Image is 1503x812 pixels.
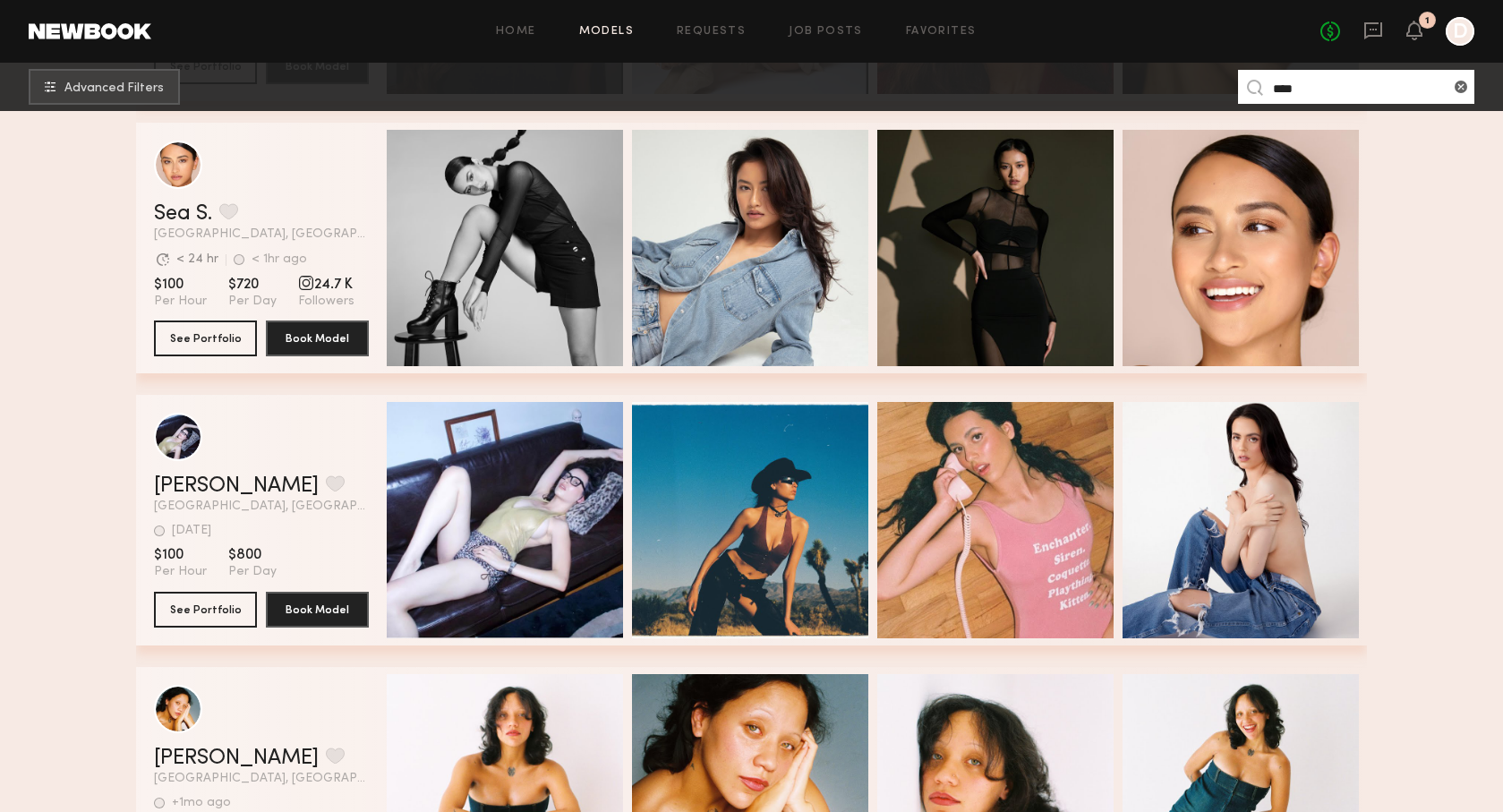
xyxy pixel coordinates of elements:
[154,228,369,241] span: [GEOGRAPHIC_DATA], [GEOGRAPHIC_DATA]
[154,203,212,225] a: Sea S.
[154,748,319,769] a: [PERSON_NAME]
[228,276,277,294] span: $720
[154,564,207,580] span: Per Hour
[154,276,207,294] span: $100
[1425,16,1430,26] div: 1
[228,294,277,310] span: Per Day
[172,797,231,809] div: +1mo ago
[228,564,277,580] span: Per Day
[154,321,257,356] button: See Portfolio
[252,253,307,266] div: < 1hr ago
[228,546,277,564] span: $800
[1446,17,1474,46] a: D
[154,475,319,497] a: [PERSON_NAME]
[172,525,211,537] div: [DATE]
[266,592,369,628] button: Book Model
[154,773,369,785] span: [GEOGRAPHIC_DATA], [GEOGRAPHIC_DATA]
[496,26,536,38] a: Home
[154,592,257,628] button: See Portfolio
[64,82,164,95] span: Advanced Filters
[677,26,746,38] a: Requests
[154,294,207,310] span: Per Hour
[154,500,369,513] span: [GEOGRAPHIC_DATA], [GEOGRAPHIC_DATA]
[298,294,354,310] span: Followers
[789,26,863,38] a: Job Posts
[906,26,977,38] a: Favorites
[154,546,207,564] span: $100
[266,321,369,356] button: Book Model
[29,69,180,105] button: Advanced Filters
[579,26,634,38] a: Models
[298,276,354,294] span: 24.7 K
[176,253,218,266] div: < 24 hr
